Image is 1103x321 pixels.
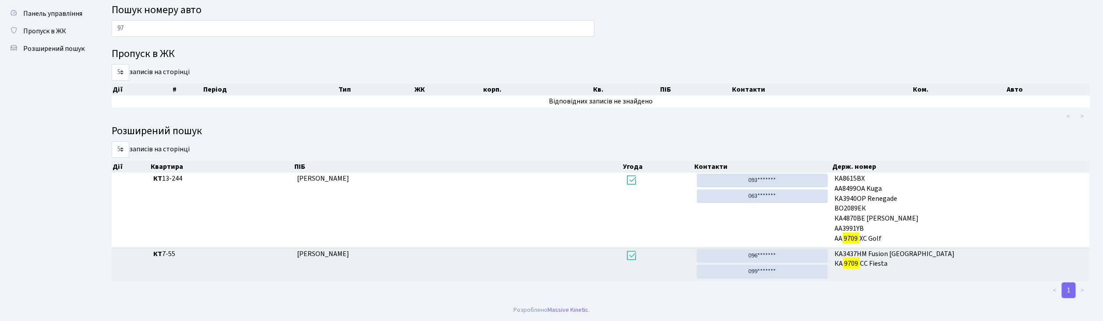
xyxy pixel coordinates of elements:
[338,83,414,96] th: Тип
[202,83,338,96] th: Період
[912,83,1006,96] th: Ком.
[548,305,588,314] a: Massive Kinetic
[4,5,92,22] a: Панель управління
[112,48,1090,61] h4: Пропуск в ЖК
[4,22,92,40] a: Пропуск в ЖК
[592,83,659,96] th: Кв.
[112,141,129,158] select: записів на сторінці
[297,249,349,259] span: [PERSON_NAME]
[835,174,1086,244] span: КА8615ВХ АА8499ОА Kuga КА3940ОР Renegade ВО2089ЕК КА4870ВЕ [PERSON_NAME] AA3991YB АА ХС Golf
[482,83,592,96] th: корп.
[297,174,349,183] span: [PERSON_NAME]
[112,160,150,173] th: Дії
[153,249,162,259] b: КТ
[843,232,859,245] mark: 9709
[513,305,590,315] div: Розроблено .
[112,141,190,158] label: записів на сторінці
[112,96,1090,107] td: Відповідних записів не знайдено
[622,160,693,173] th: Угода
[1006,83,1099,96] th: Авто
[831,160,1090,173] th: Держ. номер
[172,83,202,96] th: #
[112,83,172,96] th: Дії
[153,249,290,259] span: 7-55
[414,83,482,96] th: ЖК
[153,174,290,184] span: 13-244
[843,257,860,270] mark: 9709
[293,160,622,173] th: ПІБ
[1062,282,1076,298] a: 1
[112,20,594,37] input: Пошук
[693,160,831,173] th: Контакти
[731,83,912,96] th: Контакти
[112,64,129,81] select: записів на сторінці
[112,125,1090,138] h4: Розширений пошук
[4,40,92,57] a: Розширений пошук
[23,26,66,36] span: Пропуск в ЖК
[112,64,190,81] label: записів на сторінці
[153,174,162,183] b: КТ
[23,44,85,53] span: Розширений пошук
[23,9,82,18] span: Панель управління
[112,2,202,18] span: Пошук номеру авто
[835,249,1086,269] span: КА3437НМ Fusion [GEOGRAPHIC_DATA] КА СС Fiesta
[150,160,293,173] th: Квартира
[659,83,731,96] th: ПІБ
